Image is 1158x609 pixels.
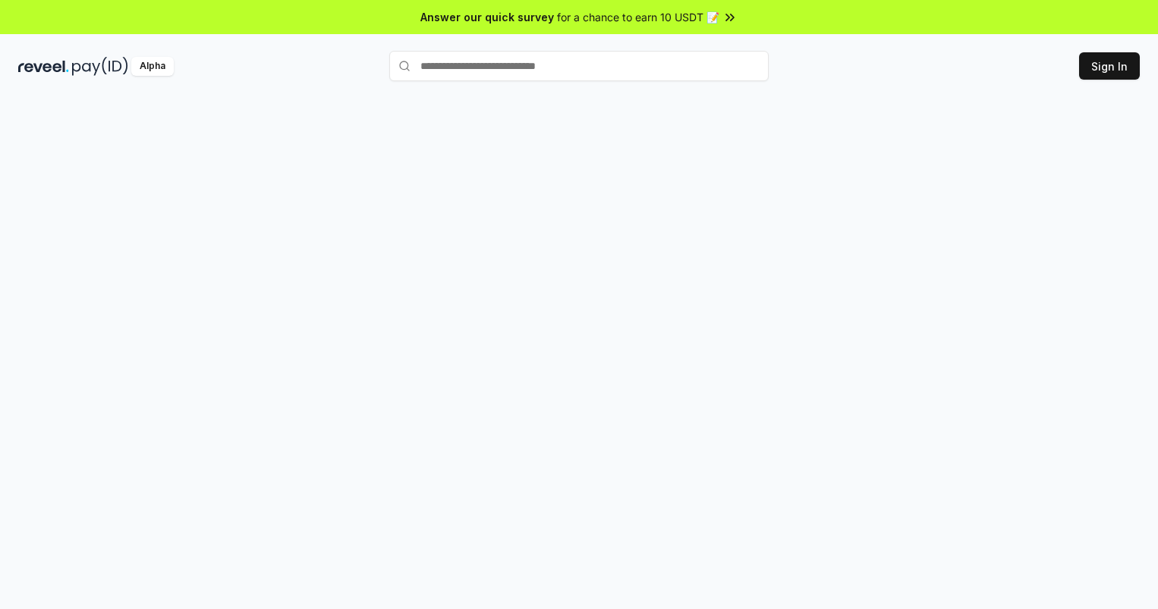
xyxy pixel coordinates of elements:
div: Alpha [131,57,174,76]
img: reveel_dark [18,57,69,76]
span: for a chance to earn 10 USDT 📝 [557,9,719,25]
span: Answer our quick survey [420,9,554,25]
button: Sign In [1079,52,1140,80]
img: pay_id [72,57,128,76]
